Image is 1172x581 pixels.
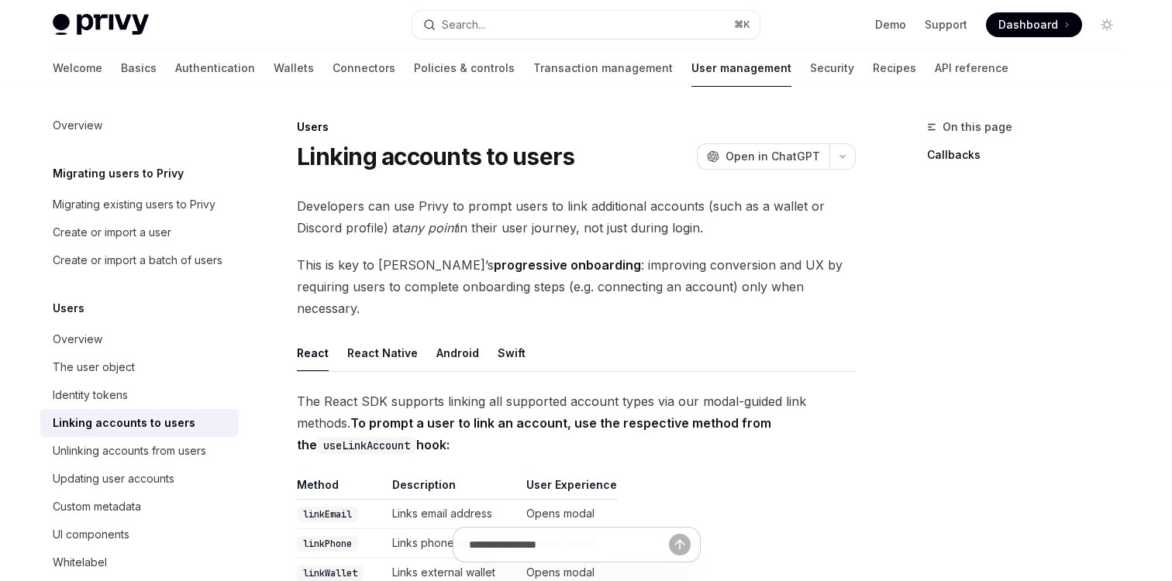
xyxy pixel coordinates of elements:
button: React Native [347,335,418,371]
span: Developers can use Privy to prompt users to link additional accounts (such as a wallet or Discord... [297,195,856,239]
button: React [297,335,329,371]
a: Updating user accounts [40,465,239,493]
a: Overview [40,112,239,139]
a: Callbacks [927,143,1132,167]
strong: To prompt a user to link an account, use the respective method from the hook: [297,415,771,452]
a: Support [925,17,967,33]
a: Overview [40,325,239,353]
a: Welcome [53,50,102,87]
div: Unlinking accounts from users [53,442,206,460]
th: Description [386,477,520,500]
a: Create or import a user [40,218,239,246]
img: light logo [53,14,149,36]
button: Toggle dark mode [1094,12,1119,37]
div: Whitelabel [53,553,107,572]
a: Linking accounts to users [40,409,239,437]
a: Wallets [274,50,314,87]
a: Create or import a batch of users [40,246,239,274]
div: Updating user accounts [53,469,174,488]
div: The user object [53,358,135,376]
td: Opens modal [520,500,618,529]
a: Connectors [333,50,395,87]
div: Migrating existing users to Privy [53,195,215,214]
button: Android [436,335,479,371]
div: Linking accounts to users [53,414,195,432]
th: User Experience [520,477,618,500]
h5: Migrating users to Privy [53,164,184,183]
a: The user object [40,353,239,381]
a: Dashboard [986,12,1082,37]
a: Whitelabel [40,548,239,576]
code: useLinkAccount [317,437,416,454]
div: Create or import a user [53,223,171,242]
a: Policies & controls [414,50,515,87]
a: Basics [121,50,157,87]
a: Authentication [175,50,255,87]
a: Recipes [873,50,916,87]
h1: Linking accounts to users [297,143,574,170]
button: Send message [669,534,691,555]
a: Migrating existing users to Privy [40,191,239,218]
div: Users [297,119,856,135]
span: This is key to [PERSON_NAME]’s : improving conversion and UX by requiring users to complete onboa... [297,254,856,319]
div: Overview [53,330,102,349]
button: Search...⌘K [412,11,760,39]
div: Identity tokens [53,386,128,404]
a: API reference [935,50,1008,87]
a: Security [810,50,854,87]
div: Overview [53,116,102,135]
div: Create or import a batch of users [53,251,222,270]
div: Search... [442,15,485,34]
a: Unlinking accounts from users [40,437,239,465]
div: Custom metadata [53,497,141,516]
code: linkEmail [297,507,358,522]
span: Dashboard [998,17,1058,33]
span: ⌘ K [734,19,750,31]
button: Swift [498,335,526,371]
th: Method [297,477,386,500]
div: UI components [53,525,129,544]
a: Identity tokens [40,381,239,409]
span: Open in ChatGPT [726,149,820,164]
a: User management [691,50,791,87]
a: UI components [40,521,239,548]
strong: progressive onboarding [494,257,641,273]
td: Links email address [386,500,520,529]
button: Open in ChatGPT [697,143,829,170]
span: The React SDK supports linking all supported account types via our modal-guided link methods. [297,390,856,456]
a: Custom metadata [40,493,239,521]
span: On this page [943,118,1012,136]
a: Demo [875,17,906,33]
a: Transaction management [533,50,673,87]
em: any point [403,220,457,235]
h5: Users [53,299,84,318]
